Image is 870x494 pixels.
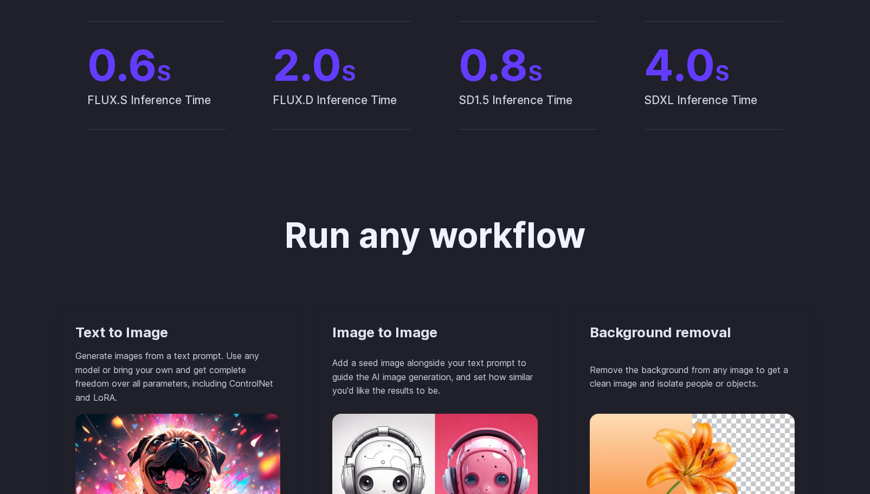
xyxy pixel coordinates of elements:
[75,349,281,405] p: Generate images from a text prompt. Use any model or bring your own and get complete freedom over...
[332,324,538,341] h3: Image to Image
[528,60,543,86] span: S
[459,91,597,129] span: SD1.5 Inference Time
[590,324,795,341] h3: Background removal
[157,60,171,86] span: S
[273,91,411,129] span: FLUX.D Inference Time
[644,43,783,87] span: 4.0
[87,43,226,87] span: 0.6
[644,91,783,129] span: SDXL Inference Time
[332,356,538,398] p: Add a seed image alongside your text prompt to guide the AI image generation, and set how similar...
[273,43,411,87] span: 2.0
[285,216,585,255] h2: Run any workflow
[590,363,795,391] p: Remove the background from any image to get a clean image and isolate people or objects.
[715,60,730,86] span: S
[341,60,356,86] span: S
[87,91,226,129] span: FLUX.S Inference Time
[75,324,281,341] h3: Text to Image
[459,43,597,87] span: 0.8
